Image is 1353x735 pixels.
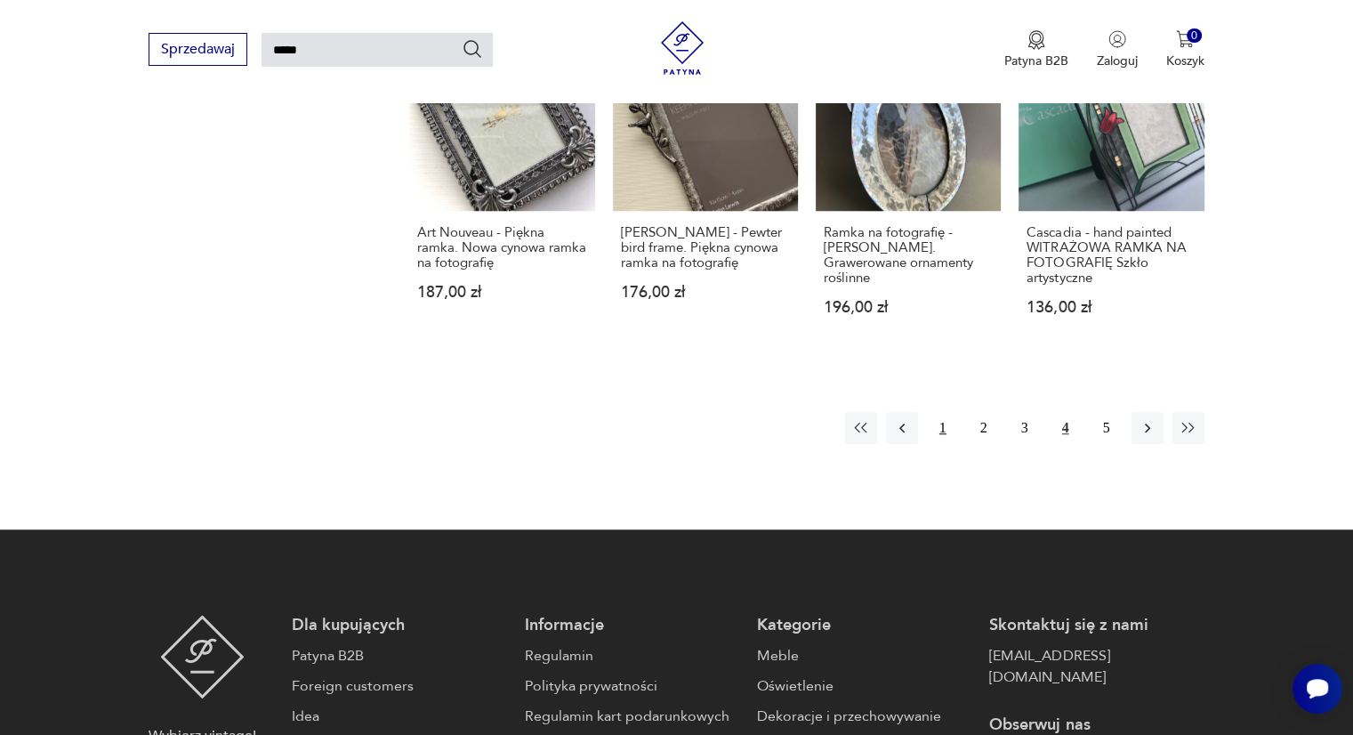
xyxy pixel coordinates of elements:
[1187,28,1202,44] div: 0
[824,300,993,315] p: 196,00 zł
[927,412,959,444] button: 1
[292,615,506,636] p: Dla kupujących
[1004,52,1068,69] p: Patyna B2B
[1166,52,1204,69] p: Koszyk
[757,675,971,697] a: Oświetlenie
[757,645,971,666] a: Meble
[292,706,506,727] a: Idea
[816,26,1001,350] a: Produkt wyprzedanyRamka na fotografię - Lustro weneckie. Grawerowane ornamenty roślinneRamka na f...
[1050,412,1082,444] button: 4
[613,26,798,350] a: Produkt wyprzedanyPablo Picasso - Pewter bird frame. Piękna cynowa ramka na fotografię[PERSON_NAM...
[409,26,594,350] a: Produkt wyprzedanyArt Nouveau - Piękna ramka. Nowa cynowa ramka na fotografięArt Nouveau - Piękna...
[149,44,247,57] a: Sprzedawaj
[989,615,1204,636] p: Skontaktuj się z nami
[525,615,739,636] p: Informacje
[1027,225,1196,286] h3: Cascadia - hand painted WITRAŻOWA RAMKA NA FOTOGRAFIĘ Szkło artystyczne
[1004,30,1068,69] a: Ikona medaluPatyna B2B
[417,225,586,271] h3: Art Nouveau - Piękna ramka. Nowa cynowa ramka na fotografię
[525,675,739,697] a: Polityka prywatności
[160,615,245,699] img: Patyna - sklep z meblami i dekoracjami vintage
[1027,300,1196,315] p: 136,00 zł
[989,645,1204,688] a: [EMAIL_ADDRESS][DOMAIN_NAME]
[656,21,709,75] img: Patyna - sklep z meblami i dekoracjami vintage
[1009,412,1041,444] button: 3
[968,412,1000,444] button: 2
[1293,664,1342,714] iframe: Smartsupp widget button
[1091,412,1123,444] button: 5
[1166,30,1204,69] button: 0Koszyk
[1097,30,1138,69] button: Zaloguj
[525,645,739,666] a: Regulamin
[292,675,506,697] a: Foreign customers
[462,38,483,60] button: Szukaj
[525,706,739,727] a: Regulamin kart podarunkowych
[621,285,790,300] p: 176,00 zł
[1019,26,1204,350] a: Produkt wyprzedanyCascadia - hand painted WITRAŻOWA RAMKA NA FOTOGRAFIĘ Szkło artystyczneCascadia...
[1027,30,1045,50] img: Ikona medalu
[417,285,586,300] p: 187,00 zł
[824,225,993,286] h3: Ramka na fotografię - [PERSON_NAME]. Grawerowane ornamenty roślinne
[757,615,971,636] p: Kategorie
[292,645,506,666] a: Patyna B2B
[1176,30,1194,48] img: Ikona koszyka
[149,33,247,66] button: Sprzedawaj
[621,225,790,271] h3: [PERSON_NAME] - Pewter bird frame. Piękna cynowa ramka na fotografię
[1108,30,1126,48] img: Ikonka użytkownika
[757,706,971,727] a: Dekoracje i przechowywanie
[1097,52,1138,69] p: Zaloguj
[1004,30,1068,69] button: Patyna B2B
